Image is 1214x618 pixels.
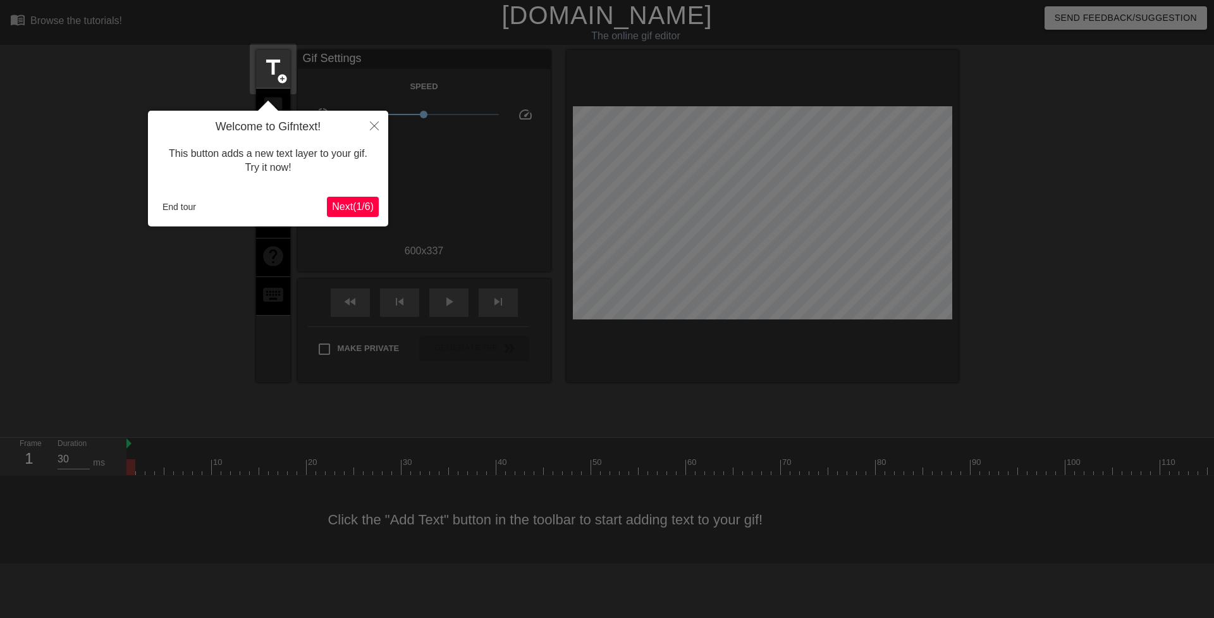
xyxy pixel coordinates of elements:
[157,120,379,134] h4: Welcome to Gifntext!
[157,197,201,216] button: End tour
[360,111,388,140] button: Close
[327,197,379,217] button: Next
[332,201,374,212] span: Next ( 1 / 6 )
[157,134,379,188] div: This button adds a new text layer to your gif. Try it now!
